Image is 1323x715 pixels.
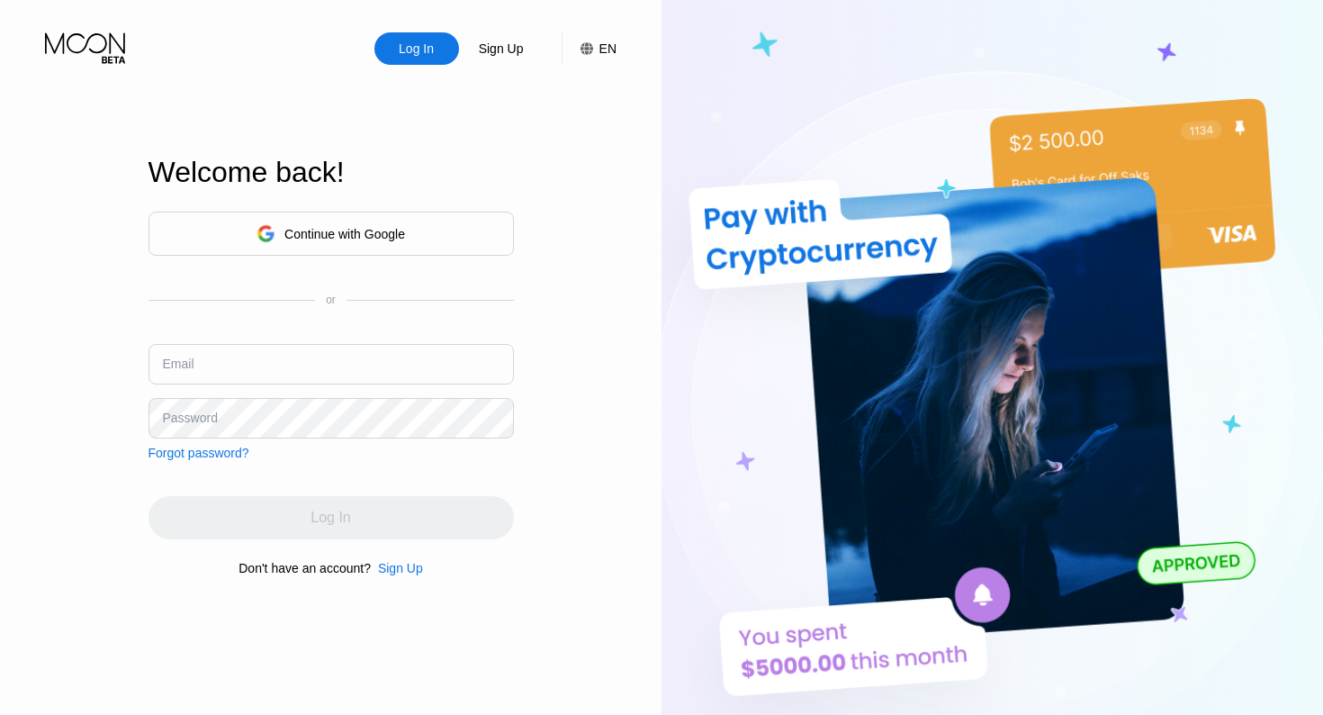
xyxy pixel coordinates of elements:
[374,32,459,65] div: Log In
[397,40,436,58] div: Log In
[238,561,371,575] div: Don't have an account?
[284,227,405,241] div: Continue with Google
[148,212,514,256] div: Continue with Google
[163,357,194,371] div: Email
[562,32,616,65] div: EN
[371,561,423,575] div: Sign Up
[477,40,526,58] div: Sign Up
[459,32,544,65] div: Sign Up
[148,446,249,460] div: Forgot password?
[148,156,514,189] div: Welcome back!
[163,411,218,425] div: Password
[378,561,423,575] div: Sign Up
[326,294,336,306] div: or
[599,41,616,56] div: EN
